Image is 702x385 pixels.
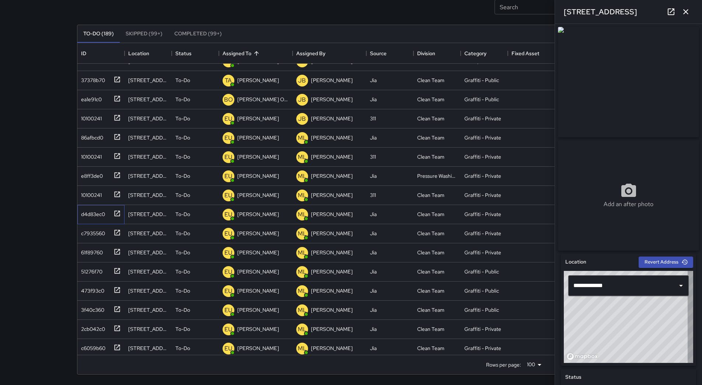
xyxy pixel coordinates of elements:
p: [PERSON_NAME] [237,153,279,160]
div: 991 Market Street [128,134,168,141]
div: 100 [524,359,544,370]
div: Source [370,43,387,64]
p: To-Do [175,96,190,103]
div: Clean Team [417,287,444,294]
p: [PERSON_NAME] [311,153,353,160]
div: Jia [370,77,377,84]
div: Graffiti - Private [464,172,501,180]
p: To-Do [175,325,190,333]
div: Location [125,43,172,64]
p: [PERSON_NAME] [311,306,353,314]
p: To-Do [175,268,190,275]
p: EU [224,153,232,162]
div: 61f89760 [78,246,103,256]
p: [PERSON_NAME] [237,268,279,275]
p: EU [224,191,232,200]
div: Clean Team [417,345,444,352]
div: Jia [370,172,377,180]
div: Graffiti - Private [464,153,501,160]
p: To-Do [175,345,190,352]
button: Skipped (99+) [120,25,168,43]
div: Jia [370,134,377,141]
p: JB [298,76,306,85]
div: Assigned To [219,43,293,64]
p: [PERSON_NAME] [237,211,279,218]
p: ML [298,248,307,257]
p: ML [298,287,307,296]
p: JB [298,114,306,123]
div: Clean Team [417,268,444,275]
button: Sort [251,48,262,59]
p: ML [298,229,307,238]
p: ML [298,153,307,162]
div: 12 6th Street [128,230,168,237]
div: 1051 Market Street [128,345,168,352]
div: Assigned By [293,43,366,64]
p: [PERSON_NAME] [237,306,279,314]
p: [PERSON_NAME] [237,249,279,256]
div: Graffiti - Public [464,96,499,103]
div: 10100241 [78,112,102,122]
p: EU [224,172,232,181]
div: ID [81,43,86,64]
p: To-Do [175,134,190,141]
div: Fixed Asset [508,43,555,64]
p: To-Do [175,211,190,218]
p: EU [224,248,232,257]
div: Clean Team [417,191,444,199]
div: 311 [370,153,376,160]
div: 24 6th Street [128,172,168,180]
div: Assigned By [296,43,325,64]
div: Division [417,43,435,64]
div: Location [128,43,149,64]
div: Clean Team [417,153,444,160]
div: Clean Team [417,230,444,237]
p: [PERSON_NAME] [311,115,353,122]
div: 3f40c360 [78,303,104,314]
div: Graffiti - Public [464,77,499,84]
div: Jia [370,306,377,314]
div: 66 8th Street [128,96,168,103]
div: Status [172,43,219,64]
div: 1145 Market Street [128,77,168,84]
p: ML [298,210,307,219]
div: Graffiti - Public [464,268,499,275]
div: Graffiti - Private [464,115,501,122]
div: Assigned To [223,43,251,64]
p: EU [224,268,232,276]
p: To-Do [175,306,190,314]
p: [PERSON_NAME] [311,287,353,294]
p: [PERSON_NAME] [311,230,353,237]
p: EU [224,134,232,142]
div: Division [413,43,461,64]
div: 10100241 [78,188,102,199]
div: ea1e91c0 [78,93,102,103]
div: Clean Team [417,249,444,256]
p: [PERSON_NAME] [237,134,279,141]
div: 51276f70 [78,265,102,275]
p: [PERSON_NAME] [237,115,279,122]
p: [PERSON_NAME] [237,325,279,333]
div: Graffiti - Public [464,306,499,314]
p: ML [298,191,307,200]
div: Graffiti - Private [464,230,501,237]
p: To-Do [175,249,190,256]
p: [PERSON_NAME] [311,268,353,275]
div: 86afbcd0 [78,131,103,141]
div: 1003 Market Street [128,249,168,256]
div: 991 Market Street [128,153,168,160]
button: Completed (99+) [168,25,228,43]
div: Category [461,43,508,64]
p: [PERSON_NAME] [237,287,279,294]
p: [PERSON_NAME] [311,77,353,84]
div: 995 Market Street [128,325,168,333]
div: Jia [370,211,377,218]
p: ML [298,268,307,276]
p: To-Do [175,153,190,160]
p: To-Do [175,230,190,237]
p: [PERSON_NAME] [311,172,353,180]
p: ML [298,344,307,353]
p: EU [224,287,232,296]
div: e8ff3de0 [78,169,103,180]
div: Clean Team [417,77,444,84]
